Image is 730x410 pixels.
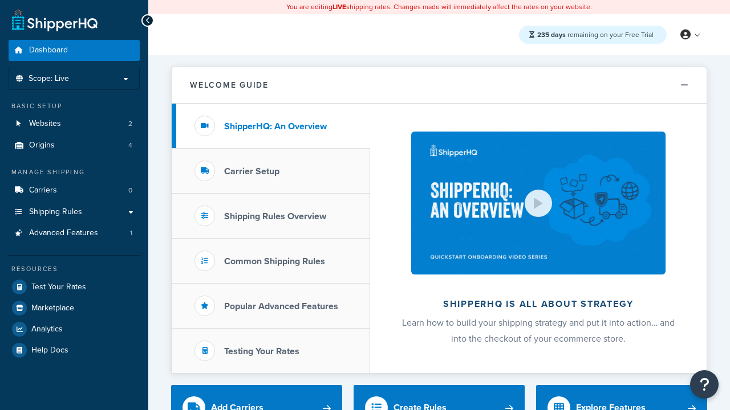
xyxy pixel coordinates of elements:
[172,67,707,104] button: Welcome Guide
[29,74,69,84] span: Scope: Live
[9,223,140,244] li: Advanced Features
[9,298,140,318] a: Marketplace
[9,264,140,274] div: Resources
[29,46,68,55] span: Dashboard
[31,325,63,334] span: Analytics
[224,256,325,266] h3: Common Shipping Rules
[29,186,57,195] span: Carriers
[224,301,338,311] h3: Popular Advanced Features
[224,121,327,132] h3: ShipperHQ: An Overview
[9,135,140,156] a: Origins4
[9,340,140,360] a: Help Docs
[400,299,676,309] h2: ShipperHQ is all about strategy
[9,167,140,177] div: Manage Shipping
[130,228,132,238] span: 1
[31,346,68,355] span: Help Docs
[31,304,74,313] span: Marketplace
[128,141,132,150] span: 4
[9,180,140,201] a: Carriers0
[9,180,140,201] li: Carriers
[9,40,140,61] a: Dashboard
[29,141,55,150] span: Origins
[224,211,326,222] h3: Shipping Rules Overview
[537,30,566,40] strong: 235 days
[29,207,82,217] span: Shipping Rules
[31,282,86,292] span: Test Your Rates
[9,101,140,111] div: Basic Setup
[128,119,132,129] span: 2
[9,202,140,223] a: Shipping Rules
[9,135,140,156] li: Origins
[9,113,140,134] a: Websites2
[29,119,61,129] span: Websites
[9,319,140,339] a: Analytics
[411,132,666,274] img: ShipperHQ is all about strategy
[9,277,140,297] a: Test Your Rates
[224,166,279,177] h3: Carrier Setup
[690,370,719,399] button: Open Resource Center
[190,81,269,89] h2: Welcome Guide
[332,2,346,12] b: LIVE
[128,186,132,195] span: 0
[9,223,140,244] a: Advanced Features1
[29,228,98,238] span: Advanced Features
[537,30,654,40] span: remaining on your Free Trial
[224,346,299,356] h3: Testing Your Rates
[402,316,675,345] span: Learn how to build your shipping strategy and put it into action… and into the checkout of your e...
[9,113,140,134] li: Websites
